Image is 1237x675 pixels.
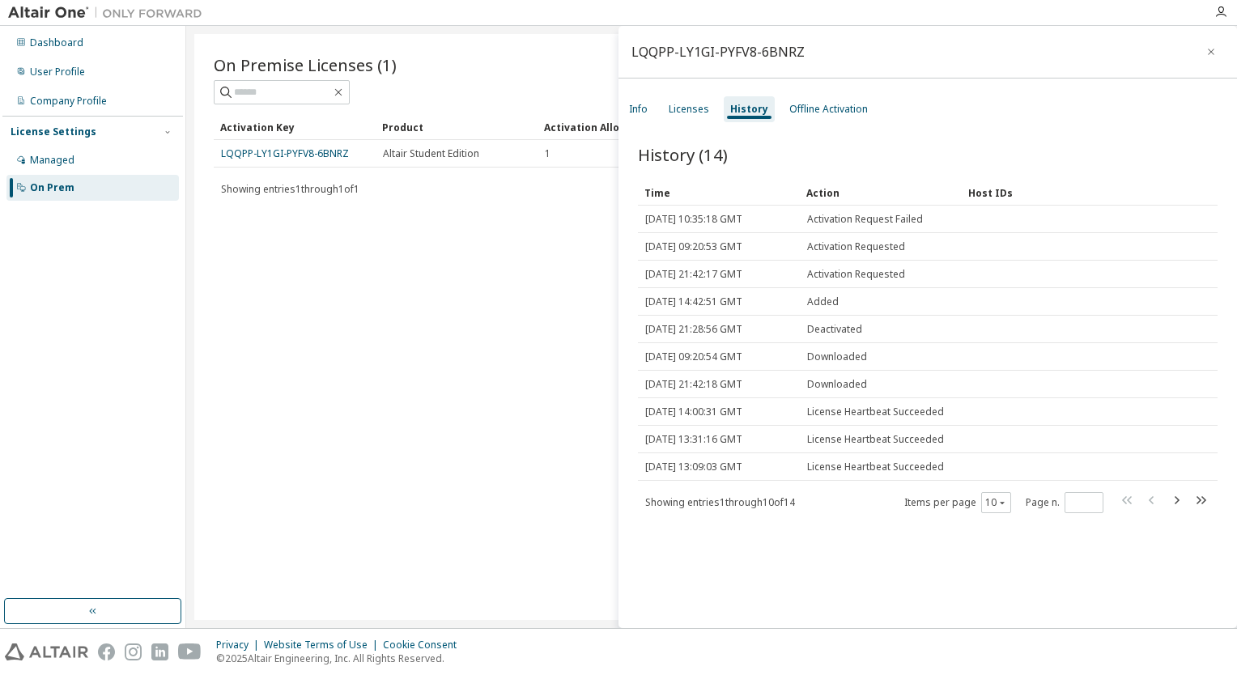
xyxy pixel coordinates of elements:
div: Info [629,103,648,116]
span: Items per page [904,492,1011,513]
div: Action [806,180,955,206]
span: [DATE] 14:42:51 GMT [645,295,742,308]
span: [DATE] 21:42:18 GMT [645,378,742,391]
span: License Heartbeat Succeeded [807,405,944,418]
span: Showing entries 1 through 1 of 1 [221,182,359,196]
div: Activation Key [220,114,369,140]
span: [DATE] 21:28:56 GMT [645,323,742,336]
div: Time [644,180,793,206]
button: 10 [985,496,1007,509]
img: youtube.svg [178,643,202,660]
div: On Prem [30,181,74,194]
span: [DATE] 14:00:31 GMT [645,405,742,418]
span: History (14) [638,143,728,166]
span: Page n. [1026,492,1103,513]
img: linkedin.svg [151,643,168,660]
div: Company Profile [30,95,107,108]
p: © 2025 Altair Engineering, Inc. All Rights Reserved. [216,652,466,665]
img: facebook.svg [98,643,115,660]
div: Privacy [216,639,264,652]
div: User Profile [30,66,85,79]
span: 1 [545,147,550,160]
span: [DATE] 10:35:18 GMT [645,213,742,226]
span: Altair Student Edition [383,147,479,160]
div: History [730,103,768,116]
div: Activation Allowed [544,114,693,140]
div: Dashboard [30,36,83,49]
span: Activation Requested [807,268,905,281]
div: Host IDs [968,180,1164,206]
img: Altair One [8,5,210,21]
span: On Premise Licenses (1) [214,53,397,76]
span: [DATE] 13:31:16 GMT [645,433,742,446]
span: [DATE] 09:20:53 GMT [645,240,742,253]
span: Added [807,295,839,308]
span: Activation Request Failed [807,213,923,226]
span: [DATE] 21:42:17 GMT [645,268,742,281]
div: Licenses [669,103,709,116]
div: LQQPP-LY1GI-PYFV8-6BNRZ [631,45,805,58]
span: Showing entries 1 through 10 of 14 [645,495,795,509]
span: Activation Requested [807,240,905,253]
div: License Settings [11,125,96,138]
span: Deactivated [807,323,862,336]
div: Managed [30,154,74,167]
span: License Heartbeat Succeeded [807,461,944,473]
div: Website Terms of Use [264,639,383,652]
span: Downloaded [807,350,867,363]
img: altair_logo.svg [5,643,88,660]
span: License Heartbeat Succeeded [807,433,944,446]
span: Downloaded [807,378,867,391]
span: [DATE] 09:20:54 GMT [645,350,742,363]
div: Product [382,114,531,140]
a: LQQPP-LY1GI-PYFV8-6BNRZ [221,146,349,160]
img: instagram.svg [125,643,142,660]
div: Cookie Consent [383,639,466,652]
span: [DATE] 13:09:03 GMT [645,461,742,473]
div: Offline Activation [789,103,868,116]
